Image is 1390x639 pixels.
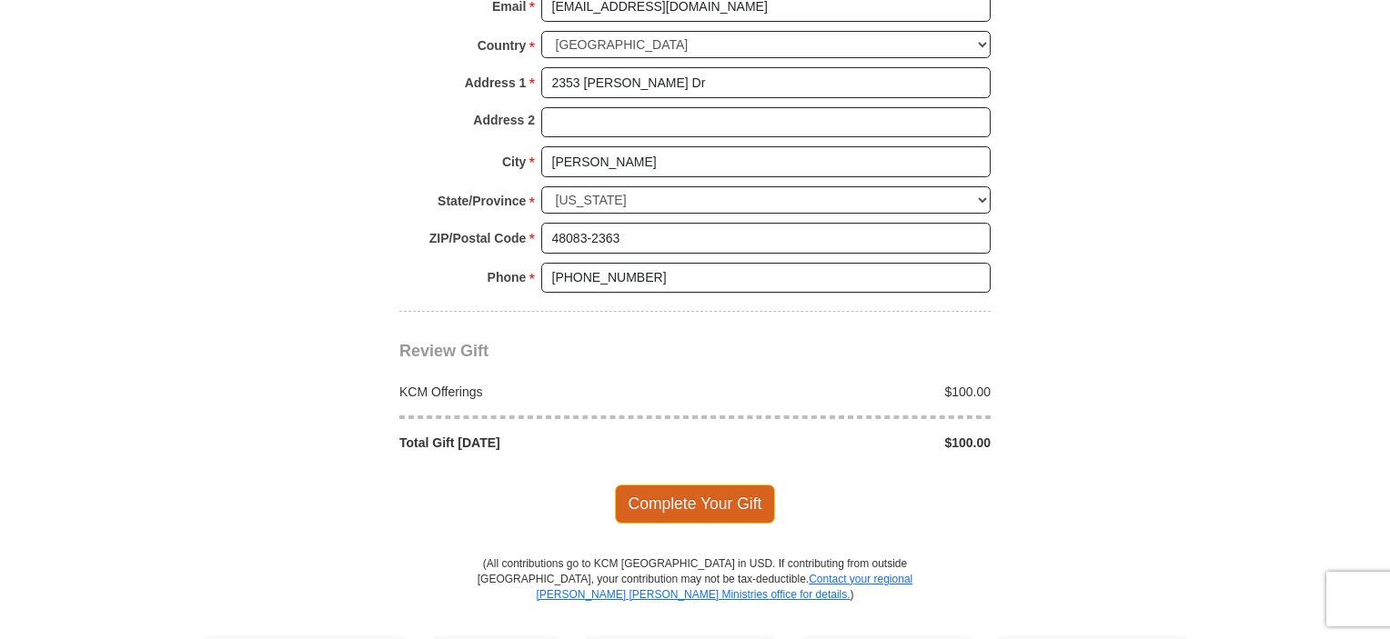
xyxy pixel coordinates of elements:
p: (All contributions go to KCM [GEOGRAPHIC_DATA] in USD. If contributing from outside [GEOGRAPHIC_D... [477,556,913,635]
span: Complete Your Gift [615,484,776,523]
div: KCM Offerings [390,383,696,401]
div: $100.00 [695,383,1001,401]
strong: Country [478,33,527,58]
div: Total Gift [DATE] [390,434,696,452]
div: $100.00 [695,434,1001,452]
strong: Address 1 [465,70,527,95]
span: Review Gift [399,342,489,360]
a: Contact your regional [PERSON_NAME] [PERSON_NAME] Ministries office for details. [536,573,912,601]
strong: City [502,149,526,175]
strong: Address 2 [473,107,535,133]
strong: State/Province [438,188,526,214]
strong: Phone [488,265,527,290]
strong: ZIP/Postal Code [429,225,527,251]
